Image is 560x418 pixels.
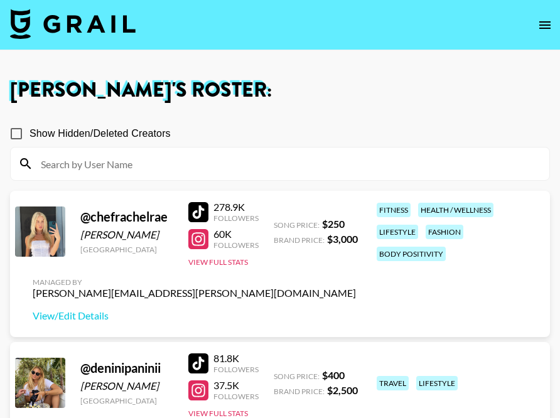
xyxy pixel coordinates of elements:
[213,352,259,365] div: 81.8K
[188,257,248,267] button: View Full Stats
[377,247,446,261] div: body positivity
[80,396,173,405] div: [GEOGRAPHIC_DATA]
[274,235,325,245] span: Brand Price:
[213,392,259,401] div: Followers
[322,369,345,381] strong: $ 400
[80,209,173,225] div: @ chefrachelrae
[30,126,171,141] span: Show Hidden/Deleted Creators
[80,360,173,376] div: @ deninipaninii
[274,220,320,230] span: Song Price:
[213,228,259,240] div: 60K
[33,154,542,174] input: Search by User Name
[426,225,463,239] div: fashion
[10,9,136,39] img: Grail Talent
[33,277,356,287] div: Managed By
[377,376,409,390] div: travel
[213,240,259,250] div: Followers
[80,245,173,254] div: [GEOGRAPHIC_DATA]
[33,287,356,299] div: [PERSON_NAME][EMAIL_ADDRESS][PERSON_NAME][DOMAIN_NAME]
[418,203,493,217] div: health / wellness
[213,201,259,213] div: 278.9K
[80,380,173,392] div: [PERSON_NAME]
[213,379,259,392] div: 37.5K
[10,80,550,100] h1: [PERSON_NAME] 's Roster:
[327,233,358,245] strong: $ 3,000
[322,218,345,230] strong: $ 250
[532,13,557,38] button: open drawer
[188,409,248,418] button: View Full Stats
[377,225,418,239] div: lifestyle
[327,384,358,396] strong: $ 2,500
[274,372,320,381] span: Song Price:
[33,309,356,322] a: View/Edit Details
[80,228,173,241] div: [PERSON_NAME]
[213,365,259,374] div: Followers
[416,376,458,390] div: lifestyle
[377,203,411,217] div: fitness
[213,213,259,223] div: Followers
[274,387,325,396] span: Brand Price:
